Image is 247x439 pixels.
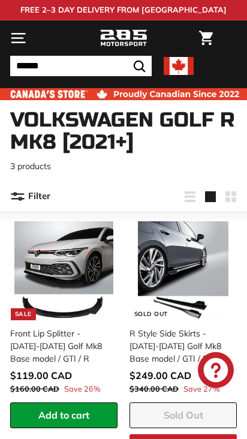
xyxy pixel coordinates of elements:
button: Add to cart [10,402,118,428]
h1: Volkswagen Golf R Mk8 [2021+] [10,109,237,154]
a: Sale Front Lip Splitter - [DATE]-[DATE] Golf Mk8 Base model / GTI / R Save 26% [10,217,118,402]
span: $160.00 CAD [10,384,59,393]
input: Search [10,56,152,76]
span: Save 26% [64,383,101,395]
span: Save 27% [183,383,220,395]
button: Sold Out [129,402,237,428]
a: Cart [193,21,219,55]
span: Sold Out [164,409,203,421]
div: Sold Out [130,308,172,320]
p: FREE 2–3 DAY DELIVERY FROM [GEOGRAPHIC_DATA] [20,4,227,16]
a: Sold Out R Style Side Skirts - [DATE]-[DATE] Golf Mk8 Base model / GTI / R Save 27% [129,217,237,402]
div: Front Lip Splitter - [DATE]-[DATE] Golf Mk8 Base model / GTI / R [10,327,110,365]
div: R Style Side Skirts - [DATE]-[DATE] Golf Mk8 Base model / GTI / R [129,327,230,365]
p: 3 products [10,160,237,173]
span: $119.00 CAD [10,369,72,381]
span: $340.00 CAD [129,384,179,393]
span: $249.00 CAD [129,369,191,381]
span: Add to cart [38,409,89,421]
inbox-online-store-chat: Shopify online store chat [194,352,237,391]
button: Filter [10,182,50,211]
img: Logo_285_Motorsport_areodynamics_components [100,28,147,49]
div: Sale [11,308,36,320]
